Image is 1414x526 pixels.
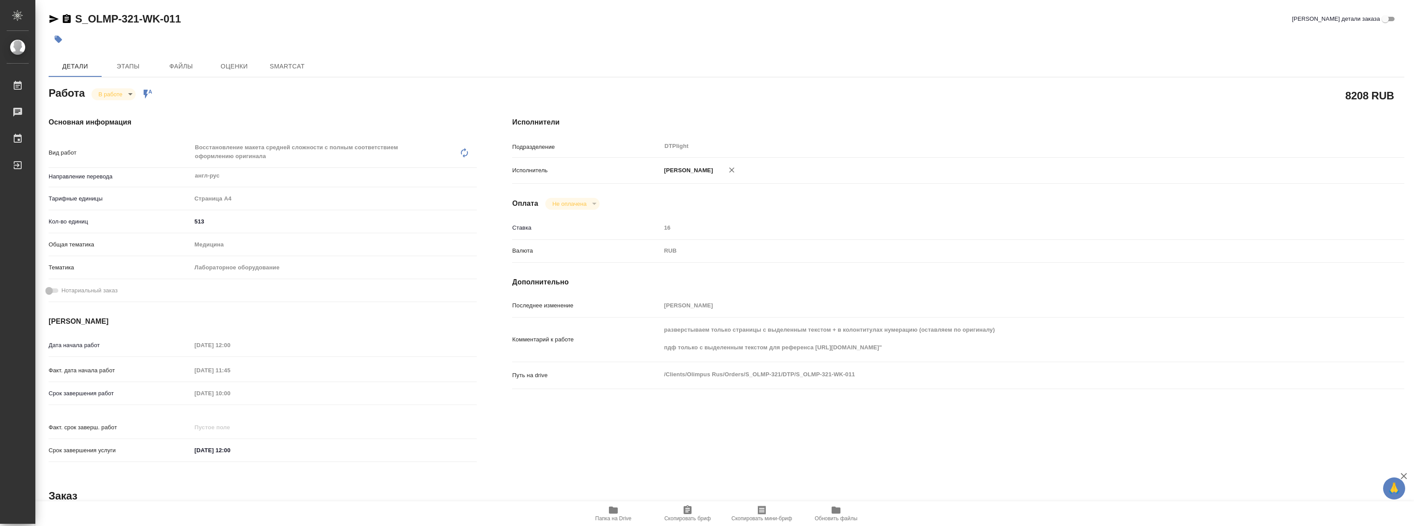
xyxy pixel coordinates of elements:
[650,501,725,526] button: Скопировать бриф
[49,489,77,503] h2: Заказ
[545,198,600,210] div: В работе
[661,322,1330,355] textarea: разверстываем только страницы с выделенным текстом + в колонтитулах нумерацию (оставляем по ориги...
[512,277,1404,288] h4: Дополнительно
[49,14,59,24] button: Скопировать ссылку для ЯМессенджера
[266,61,308,72] span: SmartCat
[96,91,125,98] button: В работе
[731,515,792,522] span: Скопировать мини-бриф
[213,61,255,72] span: Оценки
[512,117,1404,128] h4: Исполнители
[49,446,191,455] p: Срок завершения услуги
[1292,15,1380,23] span: [PERSON_NAME] детали заказа
[61,14,72,24] button: Скопировать ссылку
[550,200,589,208] button: Не оплачена
[815,515,858,522] span: Обновить файлы
[725,501,799,526] button: Скопировать мини-бриф
[512,301,661,310] p: Последнее изменение
[107,61,149,72] span: Этапы
[1387,479,1402,498] span: 🙏
[49,172,191,181] p: Направление перевода
[661,243,1330,258] div: RUB
[49,217,191,226] p: Кол-во единиц
[661,367,1330,382] textarea: /Clients/Olimpus Rus/Orders/S_OLMP-321/DTP/S_OLMP-321-WK-011
[1346,88,1394,103] h2: 8208 RUB
[661,299,1330,312] input: Пустое поле
[49,148,191,157] p: Вид работ
[512,246,661,255] p: Валюта
[49,30,68,49] button: Добавить тэг
[49,117,477,128] h4: Основная информация
[49,194,191,203] p: Тарифные единицы
[191,421,269,434] input: Пустое поле
[75,13,181,25] a: S_OLMP-321-WK-011
[49,423,191,432] p: Факт. срок заверш. работ
[191,260,477,275] div: Лабораторное оборудование
[49,389,191,398] p: Срок завершения работ
[191,364,269,377] input: Пустое поле
[512,143,661,151] p: Подразделение
[49,240,191,249] p: Общая тематика
[160,61,202,72] span: Файлы
[191,444,269,457] input: ✎ Введи что-нибудь
[191,339,269,352] input: Пустое поле
[1383,477,1405,500] button: 🙏
[191,387,269,400] input: Пустое поле
[49,84,85,100] h2: Работа
[661,221,1330,234] input: Пустое поле
[661,166,713,175] p: [PERSON_NAME]
[49,316,477,327] h4: [PERSON_NAME]
[61,286,118,295] span: Нотариальный заказ
[512,166,661,175] p: Исполнитель
[576,501,650,526] button: Папка на Drive
[49,341,191,350] p: Дата начала работ
[191,237,477,252] div: Медицина
[512,198,538,209] h4: Оплата
[91,88,136,100] div: В работе
[49,366,191,375] p: Факт. дата начала работ
[191,215,477,228] input: ✎ Введи что-нибудь
[512,223,661,232] p: Ставка
[512,335,661,344] p: Комментарий к работе
[799,501,873,526] button: Обновить файлы
[49,263,191,272] p: Тематика
[512,371,661,380] p: Путь на drive
[664,515,711,522] span: Скопировать бриф
[595,515,631,522] span: Папка на Drive
[191,191,477,206] div: Страница А4
[54,61,96,72] span: Детали
[722,160,741,180] button: Удалить исполнителя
